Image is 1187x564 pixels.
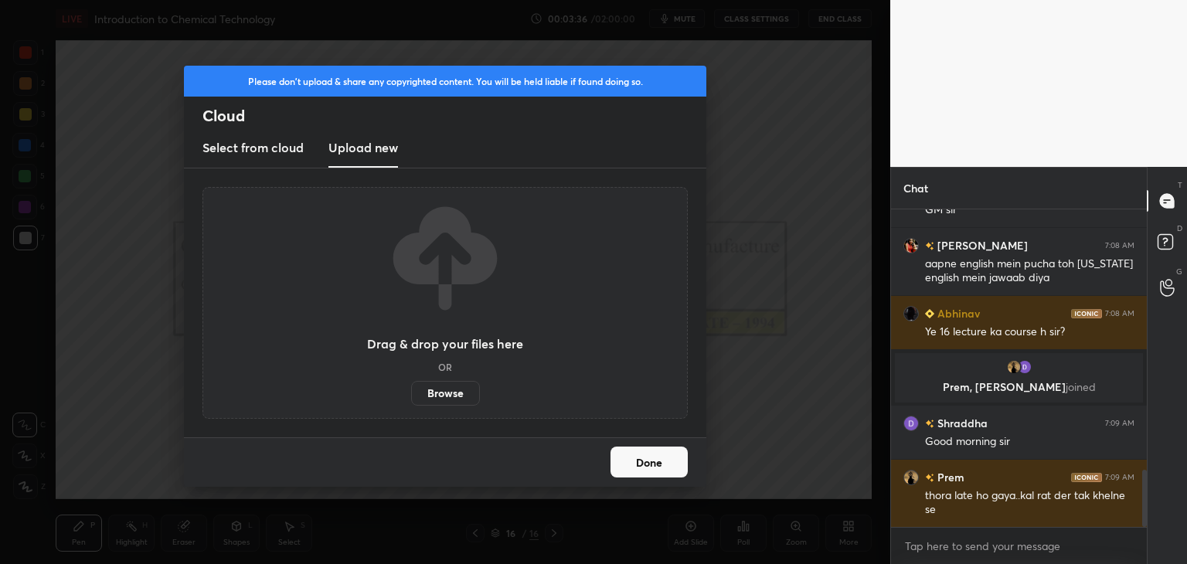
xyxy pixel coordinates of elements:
h3: Upload new [328,138,398,157]
img: 3 [1017,359,1032,375]
img: iconic-dark.1390631f.png [1071,473,1102,482]
img: 1d4650aa1dcc4edfaa0bc4bdc425bb32.jpg [903,470,919,485]
div: Good morning sir [925,434,1134,450]
div: grid [891,209,1147,528]
p: G [1176,266,1182,277]
h6: Shraddha [934,415,988,431]
img: no-rating-badge.077c3623.svg [925,242,934,250]
div: Please don't upload & share any copyrighted content. You will be held liable if found doing so. [184,66,706,97]
div: GM sir [925,202,1134,218]
img: 1d4650aa1dcc4edfaa0bc4bdc425bb32.jpg [1006,359,1022,375]
h3: Drag & drop your files here [367,338,523,350]
img: no-rating-badge.077c3623.svg [925,420,934,428]
p: Prem, [PERSON_NAME] [904,381,1134,393]
div: aapne english mein pucha toh [US_STATE] english mein jawaab diya [925,257,1134,286]
img: iconic-dark.1390631f.png [1071,309,1102,318]
p: Chat [891,168,940,209]
h6: [PERSON_NAME] [934,237,1028,253]
img: Learner_Badge_beginner_1_8b307cf2a0.svg [925,309,934,318]
span: joined [1066,379,1096,394]
h6: Abhinav [934,305,980,321]
div: Ye 16 lecture ka course h sir? [925,324,1134,340]
p: T [1178,179,1182,191]
img: no-rating-badge.077c3623.svg [925,474,934,482]
h5: OR [438,362,452,372]
h6: Prem [934,469,964,485]
img: 3 [903,416,919,431]
img: 507d5a548a434878b8df098019f73ff3.jpg [903,306,919,321]
img: 7cb505cdf7714003aa9756beab7f5a06.jpg [903,238,919,253]
div: 7:09 AM [1105,473,1134,482]
p: D [1177,223,1182,234]
button: Done [611,447,688,477]
div: 7:08 AM [1105,309,1134,318]
div: 7:08 AM [1105,241,1134,250]
div: 7:09 AM [1105,419,1134,428]
div: thora late ho gaya..kal rat der tak khelne se [925,488,1134,518]
h3: Select from cloud [202,138,304,157]
h2: Cloud [202,106,706,126]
